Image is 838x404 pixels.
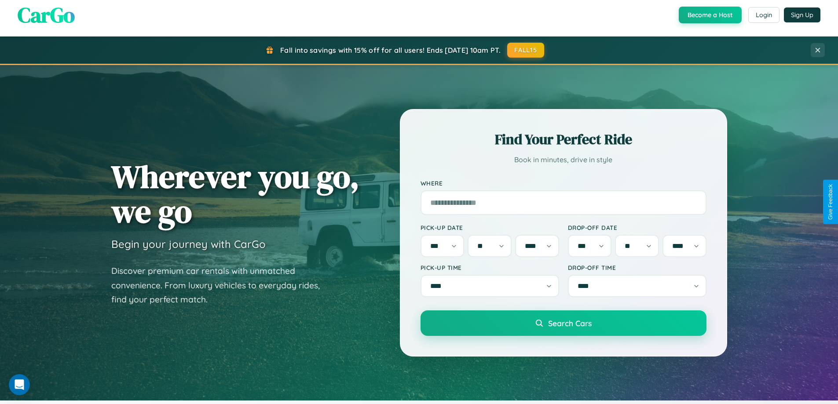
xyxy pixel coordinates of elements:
span: CarGo [18,0,75,29]
span: Search Cars [548,318,592,328]
label: Pick-up Time [421,264,559,271]
h1: Wherever you go, we go [111,159,359,229]
button: Search Cars [421,310,706,336]
button: FALL15 [507,43,544,58]
label: Drop-off Date [568,224,706,231]
label: Pick-up Date [421,224,559,231]
p: Discover premium car rentals with unmatched convenience. From luxury vehicles to everyday rides, ... [111,264,331,307]
h3: Begin your journey with CarGo [111,237,266,251]
span: Fall into savings with 15% off for all users! Ends [DATE] 10am PT. [280,46,501,55]
div: Give Feedback [827,184,834,220]
h2: Find Your Perfect Ride [421,130,706,149]
label: Where [421,179,706,187]
button: Login [748,7,779,23]
button: Become a Host [679,7,742,23]
p: Book in minutes, drive in style [421,153,706,166]
iframe: Intercom live chat [9,374,30,395]
button: Sign Up [784,7,820,22]
label: Drop-off Time [568,264,706,271]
